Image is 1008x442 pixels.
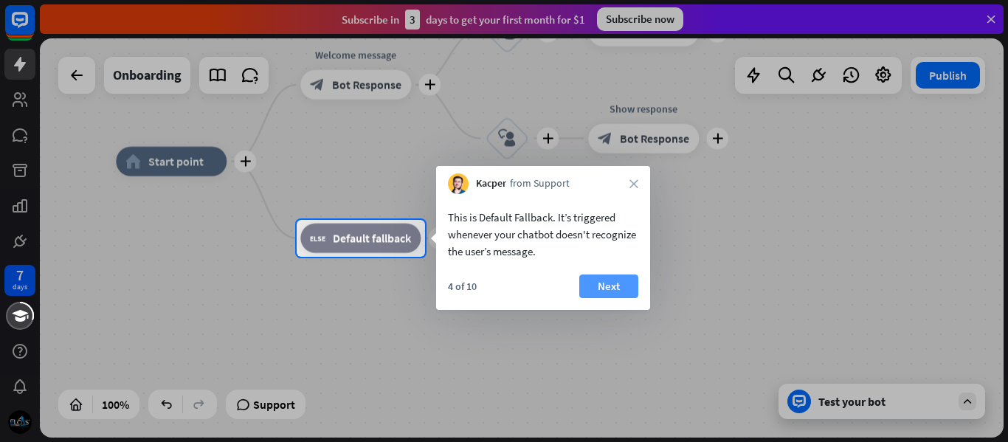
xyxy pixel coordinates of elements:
[476,176,506,191] span: Kacper
[510,176,570,191] span: from Support
[448,280,477,293] div: 4 of 10
[629,179,638,188] i: close
[579,274,638,298] button: Next
[448,209,638,260] div: This is Default Fallback. It’s triggered whenever your chatbot doesn't recognize the user’s message.
[12,6,56,50] button: Open LiveChat chat widget
[333,231,411,246] span: Default fallback
[310,231,325,246] i: block_fallback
